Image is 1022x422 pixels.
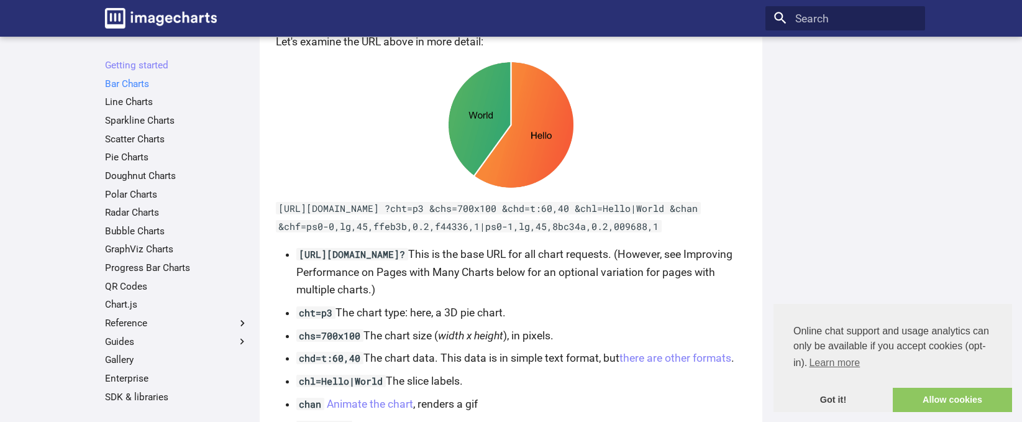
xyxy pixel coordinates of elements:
code: chs=700x100 [296,329,363,342]
a: Animate the chart [327,398,413,410]
li: The slice labels. [296,372,746,390]
a: Bubble Charts [105,225,249,237]
p: Let's examine the URL above in more detail: [276,33,746,50]
a: Scatter Charts [105,133,249,145]
a: Progress Bar Charts [105,262,249,274]
img: logo [105,8,217,29]
a: QR Codes [105,280,249,293]
li: The chart data. This data is in simple text format, but . [296,349,746,367]
a: GraphViz Charts [105,243,249,255]
li: , renders a gif [296,395,746,413]
a: allow cookies [893,388,1012,413]
a: Sparkline Charts [105,114,249,127]
a: Doughnut Charts [105,170,249,182]
a: Polar Charts [105,188,249,201]
a: dismiss cookie message [773,388,893,413]
code: [URL][DOMAIN_NAME] ?cht=p3 &chs=700x100 &chd=t:60,40 &chl=Hello|World &chan &chf=ps0-0,lg,45,ffeb... [276,202,701,232]
a: SDK & libraries [105,391,249,403]
li: The chart type: here, a 3D pie chart. [296,304,746,321]
a: there are other formats [619,352,731,364]
div: cookieconsent [773,304,1012,412]
a: Getting started [105,59,249,71]
a: Image-Charts documentation [99,2,222,34]
code: chl=Hello|World [296,375,386,387]
a: Chart.js [105,298,249,311]
label: Reference [105,317,249,329]
em: width x height [438,329,503,342]
code: chan [296,398,324,410]
label: Guides [105,336,249,348]
a: Gallery [105,354,249,366]
a: Radar Charts [105,206,249,219]
a: Pie Charts [105,151,249,163]
li: The chart size ( ), in pixels. [296,327,746,344]
li: This is the base URL for all chart requests. (However, see Improving Performance on Pages with Ma... [296,245,746,298]
a: Line Charts [105,96,249,108]
img: chart [276,61,746,188]
code: cht=p3 [296,306,335,319]
a: learn more about cookies [807,354,862,372]
a: Enterprise [105,372,249,385]
span: Online chat support and usage analytics can only be available if you accept cookies (opt-in). [793,324,992,372]
code: [URL][DOMAIN_NAME]? [296,248,408,260]
a: Bar Charts [105,78,249,90]
code: chd=t:60,40 [296,352,363,364]
input: Search [765,6,925,31]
